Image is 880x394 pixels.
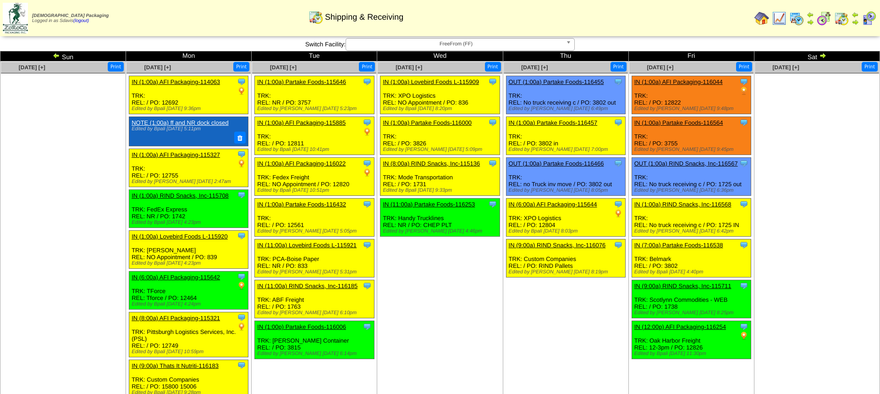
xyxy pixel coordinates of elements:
button: Print [610,62,627,72]
img: Tooltip [739,77,748,86]
div: Edited by Bpali [DATE] 10:51pm [257,188,374,193]
a: IN (1:00a) AFI Packaging-115885 [257,119,346,126]
div: Edited by Bpali [DATE] 4:40pm [634,269,751,275]
a: IN (1:00a) RIND Snacks, Inc-115708 [132,192,229,199]
img: Tooltip [237,231,246,240]
a: IN (7:00a) Partake Foods-116538 [634,242,723,249]
img: Tooltip [614,77,623,86]
div: Edited by Bpali [DATE] 8:03pm [509,228,625,234]
div: TRK: REL: No truck receiving c / PO: 3802 out [506,76,625,114]
a: IN (1:00a) Partake Foods-116564 [634,119,723,126]
div: Edited by [PERSON_NAME] [DATE] 5:09pm [383,147,499,152]
img: PO [237,86,246,95]
span: [DATE] [+] [773,64,799,71]
img: Tooltip [363,200,372,209]
span: Shipping & Receiving [325,12,403,22]
a: (logout) [73,18,89,23]
img: calendarblend.gif [817,11,831,26]
div: TRK: Custom Companies REL: / PO: RIND Pallets [506,239,625,277]
div: TRK: REL: / PO: 12561 [255,199,374,237]
a: [DATE] [+] [521,64,548,71]
img: Tooltip [739,118,748,127]
a: [DATE] [+] [144,64,171,71]
td: Wed [377,51,503,61]
div: Edited by [PERSON_NAME] [DATE] 8:25pm [634,310,751,316]
a: IN (1:00a) Lovebird Foods L-115909 [383,78,479,85]
div: Edited by [PERSON_NAME] [DATE] 2:47am [132,179,248,184]
div: TRK: Mode Transportation REL: / PO: 1731 [380,158,500,196]
img: arrowleft.gif [852,11,859,18]
a: NOTE (1:00a) ff and NR dock closed [132,119,228,126]
img: Tooltip [363,322,372,331]
a: [DATE] [+] [396,64,422,71]
div: Edited by [PERSON_NAME] [DATE] 8:19pm [509,269,625,275]
a: IN (8:00a) AFI Packaging-115321 [132,315,220,322]
a: IN (1:00a) Lovebird Foods L-115920 [132,233,228,240]
a: IN (1:00a) Partake Foods-115646 [257,78,346,85]
div: TRK: XPO Logistics REL: NO Appointment / PO: 836 [380,76,500,114]
img: Tooltip [237,313,246,322]
a: IN (1:00a) RIND Snacks, Inc-116568 [634,201,731,208]
a: IN (9:00a) RIND Snacks, Inc-115711 [634,283,731,289]
div: TRK: Fedex Freight REL: NO Appointment / PO: 12820 [255,158,374,196]
div: TRK: REL: / PO: 12822 [632,76,751,114]
div: TRK: REL: / PO: 12755 [129,149,248,187]
div: Edited by [PERSON_NAME] [DATE] 6:10pm [257,310,374,316]
button: Print [862,62,878,72]
a: IN (1:00a) AFI Packaging-116022 [257,160,346,167]
div: Edited by Bpali [DATE] 5:11pm [132,126,243,132]
div: Edited by [PERSON_NAME] [DATE] 6:36pm [634,188,751,193]
div: TRK: PCA-Boise Paper REL: NR / PO: 833 [255,239,374,277]
span: [DATE] [+] [647,64,673,71]
img: arrowright.gif [852,18,859,26]
a: IN (12:00p) AFI Packaging-116254 [634,323,726,330]
img: PO [739,331,748,340]
img: Tooltip [237,150,246,159]
a: IN (9:00a) Thats It Nutriti-116183 [132,362,219,369]
img: Tooltip [488,77,497,86]
div: TRK: [PERSON_NAME] Container REL: / PO: 3815 [255,321,374,359]
button: Print [736,62,752,72]
a: IN (6:00a) AFI Packaging-115642 [132,274,220,281]
div: Edited by Bpali [DATE] 4:23pm [132,261,248,266]
a: [DATE] [+] [19,64,45,71]
button: Print [359,62,375,72]
span: FreeFrom (FF) [350,39,562,50]
div: Edited by Bpali [DATE] 10:59pm [132,349,248,355]
td: Fri [628,51,754,61]
div: Edited by Bpali [DATE] 10:41pm [257,147,374,152]
div: Edited by Bpali [DATE] 9:36pm [132,106,248,111]
a: IN (1:00a) Partake Foods-116457 [509,119,598,126]
img: arrowright.gif [807,18,814,26]
div: TRK: [PERSON_NAME] REL: NO Appointment / PO: 839 [129,230,248,268]
div: TRK: REL: / PO: 3802 in [506,117,625,155]
span: Logged in as Sdavis [32,13,109,23]
img: PO [614,209,623,218]
a: OUT (1:00a) RIND Snacks, Inc-116567 [634,160,738,167]
div: Edited by [PERSON_NAME] [DATE] 5:31pm [257,269,374,275]
div: TRK: ABF Freight REL: / PO: 1763 [255,280,374,318]
img: arrowleft.gif [53,52,60,59]
img: Tooltip [488,159,497,168]
div: TRK: Oak Harbor Freight REL: 12-3pm / PO: 12826 [632,321,751,359]
div: TRK: REL: No truck receiving c / PO: 1725 out [632,158,751,196]
img: Tooltip [237,272,246,281]
img: PO [363,168,372,177]
div: Edited by Bpali [DATE] 11:30pm [634,351,751,356]
div: TRK: TForce REL: Tforce / PO: 12464 [129,271,248,309]
img: calendarinout.gif [308,10,323,24]
button: Print [233,62,249,72]
span: [DEMOGRAPHIC_DATA] Packaging [32,13,109,18]
div: TRK: REL: / PO: 3755 [632,117,751,155]
button: Delete Note [234,132,246,144]
td: Sat [754,51,880,61]
div: Edited by Bpali [DATE] 4:23pm [132,220,248,225]
button: Print [108,62,124,72]
div: Edited by Bpali [DATE] 9:33pm [383,188,499,193]
div: TRK: FedEx Express REL: NR / PO: 1742 [129,189,248,228]
img: Tooltip [614,159,623,168]
a: IN (1:00a) Partake Foods-116000 [383,119,472,126]
button: Print [485,62,501,72]
img: PO [237,159,246,168]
